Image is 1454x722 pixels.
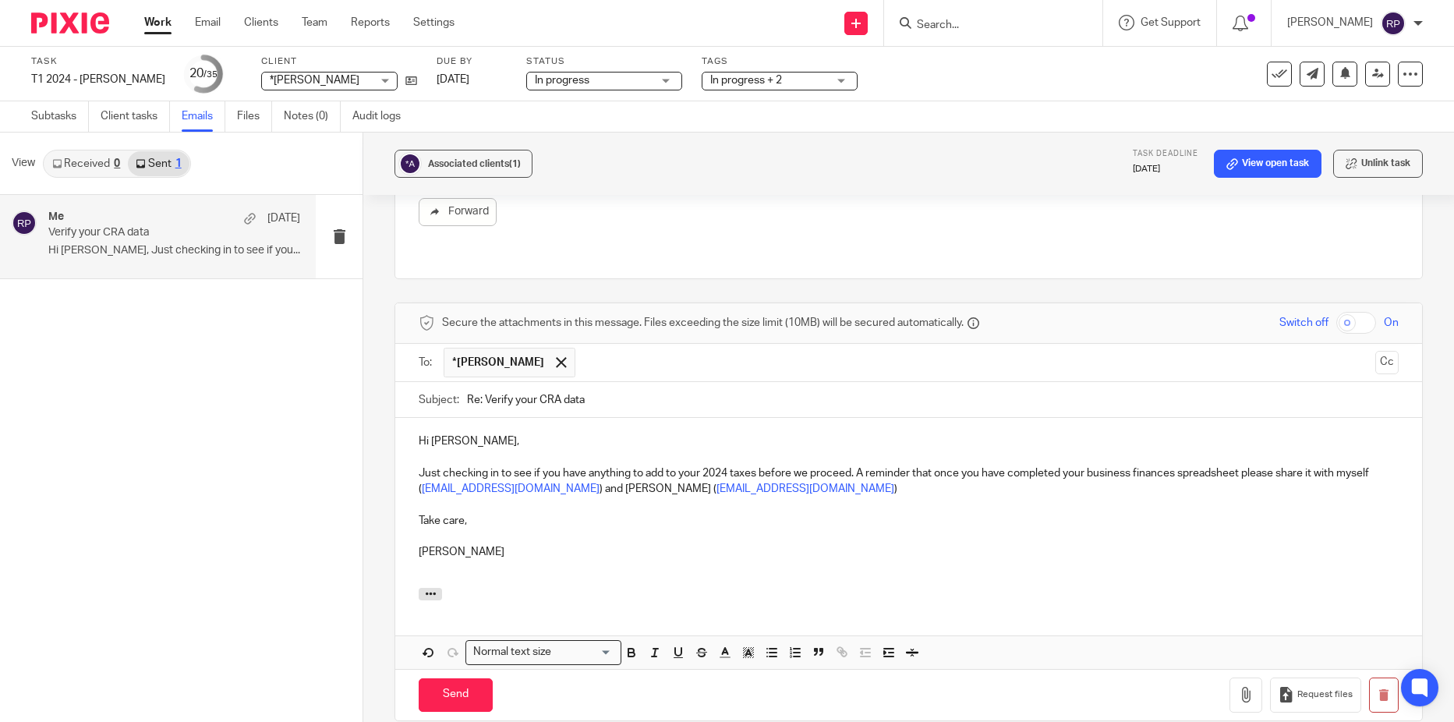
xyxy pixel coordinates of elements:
[419,678,493,712] input: Send
[702,55,858,68] label: Tags
[182,101,225,132] a: Emails
[1287,15,1373,30] p: [PERSON_NAME]
[44,151,128,176] a: Received0
[419,198,497,226] a: Forward
[419,513,1399,529] p: Take care,
[31,55,165,68] label: Task
[244,15,278,30] a: Clients
[267,211,300,226] p: [DATE]
[195,15,221,30] a: Email
[101,101,170,132] a: Client tasks
[302,15,327,30] a: Team
[48,244,300,257] p: Hi [PERSON_NAME], Just checking in to see if you...
[203,70,218,79] small: /35
[556,644,612,660] input: Search for option
[915,19,1056,33] input: Search
[710,75,782,86] span: In progress + 2
[344,49,527,62] a: [EMAIL_ADDRESS][DOMAIN_NAME]
[419,355,436,370] label: To:
[12,211,37,235] img: svg%3E
[31,72,165,87] div: T1 2024 - Saba Amrei
[352,101,412,132] a: Audit logs
[398,152,422,175] img: svg%3E
[419,465,1399,497] p: Just checking in to see if you have anything to add to your 2024 taxes before we proceed. A remin...
[394,150,532,178] button: Associated clients(1)
[237,101,272,132] a: Files
[419,434,1399,449] p: Hi [PERSON_NAME],
[31,12,109,34] img: Pixie
[270,75,359,86] span: *[PERSON_NAME]
[175,158,182,169] div: 1
[261,55,417,68] label: Client
[31,101,89,132] a: Subtasks
[189,65,218,83] div: 20
[437,74,469,85] span: [DATE]
[1381,11,1406,36] img: svg%3E
[31,72,165,87] div: T1 2024 - [PERSON_NAME]
[1270,678,1360,713] button: Request files
[1279,315,1328,331] span: Switch off
[1384,315,1399,331] span: On
[535,75,589,86] span: In progress
[526,55,682,68] label: Status
[128,151,189,176] a: Sent1
[442,315,964,331] span: Secure the attachments in this message. Files exceeding the size limit (10MB) will be secured aut...
[1141,17,1201,28] span: Get Support
[413,15,455,30] a: Settings
[144,15,172,30] a: Work
[1297,688,1353,701] span: Request files
[1133,150,1198,157] span: Task deadline
[509,159,521,168] span: (1)
[12,155,35,172] span: View
[1133,163,1198,175] p: [DATE]
[465,640,621,664] div: Search for option
[716,483,894,494] a: [EMAIL_ADDRESS][DOMAIN_NAME]
[1375,351,1399,374] button: Cc
[437,55,507,68] label: Due by
[469,644,554,660] span: Normal text size
[114,158,120,169] div: 0
[48,211,64,224] h4: Me
[428,159,521,168] span: Associated clients
[419,544,1399,560] p: [PERSON_NAME]
[1333,150,1423,178] button: Unlink task
[48,226,250,239] p: Verify your CRA data
[351,15,390,30] a: Reports
[422,483,600,494] a: [EMAIL_ADDRESS][DOMAIN_NAME]
[38,49,221,62] a: [EMAIL_ADDRESS][DOMAIN_NAME]
[419,392,459,408] label: Subject:
[452,355,544,370] span: *[PERSON_NAME]
[1214,150,1321,178] a: View open task
[284,101,341,132] a: Notes (0)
